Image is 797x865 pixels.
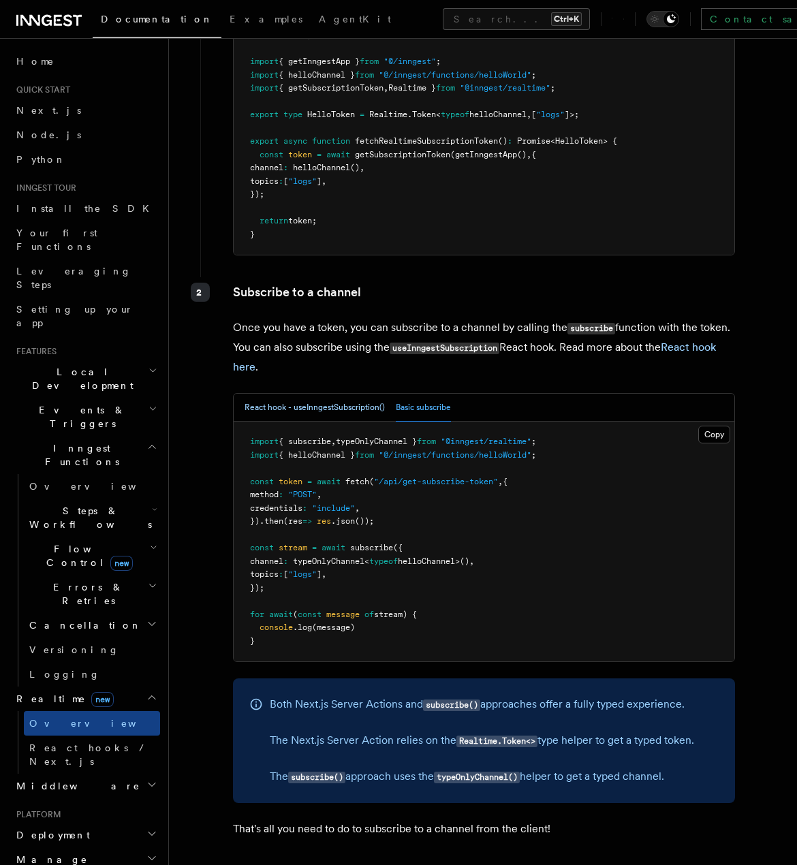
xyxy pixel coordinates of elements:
[24,638,160,662] a: Versioning
[279,490,283,499] span: :
[412,110,436,119] span: Token
[527,150,531,159] span: ,
[279,543,307,552] span: stream
[24,537,160,575] button: Flow Controlnew
[293,556,364,566] span: typeOnlyChannel
[436,57,441,66] span: ;
[279,477,302,486] span: token
[360,57,379,66] span: from
[531,437,536,446] span: ;
[390,343,499,354] code: useInngestSubscription
[11,360,160,398] button: Local Development
[317,176,322,186] span: ]
[16,203,157,214] span: Install the SDK
[531,150,536,159] span: {
[551,12,582,26] kbd: Ctrl+K
[312,503,355,513] span: "include"
[279,437,331,446] span: { subscribe
[250,490,279,499] span: method
[270,695,694,714] p: Both Next.js Server Actions and approaches offer a fully typed experience.
[260,216,288,225] span: return
[469,556,474,566] span: ,
[29,718,170,729] span: Overview
[350,163,360,172] span: ()
[293,610,298,619] span: (
[24,504,152,531] span: Steps & Workflows
[436,110,441,119] span: <
[326,610,360,619] span: message
[11,774,160,798] button: Middleware
[355,70,374,80] span: from
[312,623,355,632] span: (message)
[260,150,283,159] span: const
[270,767,694,787] p: The approach uses the helper to get a typed channel.
[250,83,279,93] span: import
[319,14,391,25] span: AgentKit
[11,183,76,193] span: Inngest tour
[498,477,503,486] span: ,
[16,129,81,140] span: Node.js
[11,687,160,711] button: Realtimenew
[11,711,160,774] div: Realtimenew
[322,569,326,579] span: ,
[279,83,384,93] span: { getSubscriptionToken
[441,110,469,119] span: typeof
[16,304,134,328] span: Setting up your app
[288,150,312,159] span: token
[245,394,385,422] button: React hook - useInngestSubscription()
[24,474,160,499] a: Overview
[233,819,735,838] p: That's all you need to do to subscribe to a channel from the client!
[11,403,149,430] span: Events & Triggers
[11,147,160,172] a: Python
[503,477,507,486] span: {
[250,437,279,446] span: import
[11,196,160,221] a: Install the SDK
[11,221,160,259] a: Your first Functions
[517,150,527,159] span: ()
[455,150,517,159] span: getInngestApp
[11,365,149,392] span: Local Development
[436,83,455,93] span: from
[24,662,160,687] a: Logging
[369,477,374,486] span: (
[374,610,417,619] span: stream) {
[24,618,142,632] span: Cancellation
[312,543,317,552] span: =
[233,318,735,377] p: Once you have a token, you can subscribe to a channel by calling the function with the token. You...
[11,779,140,793] span: Middleware
[393,543,403,552] span: ({
[16,154,66,165] span: Python
[379,70,531,80] span: "@/inngest/functions/helloWorld"
[250,189,264,199] span: });
[270,731,694,751] p: The Next.js Server Action relies on the type helper to get a typed token.
[233,283,735,302] p: Subscribe to a channel
[355,516,374,526] span: ());
[11,809,61,820] span: Platform
[283,516,302,526] span: (res
[331,516,355,526] span: .json
[24,580,148,608] span: Errors & Retries
[293,163,350,172] span: helloChannel
[269,610,293,619] span: await
[288,216,317,225] span: token;
[307,477,312,486] span: =
[331,437,336,446] span: ,
[288,772,345,783] code: subscribe()
[450,150,455,159] span: (
[396,394,451,422] button: Basic subscribe
[355,503,360,513] span: ,
[517,136,550,146] span: Promise
[298,610,322,619] span: const
[11,398,160,436] button: Events & Triggers
[250,636,255,646] span: }
[250,569,279,579] span: topics
[24,575,160,613] button: Errors & Retries
[567,323,615,334] code: subscribe
[288,176,317,186] span: "logs"
[24,613,160,638] button: Cancellation
[460,83,550,93] span: "@inngest/realtime"
[250,450,279,460] span: import
[29,669,100,680] span: Logging
[250,136,279,146] span: export
[317,150,322,159] span: =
